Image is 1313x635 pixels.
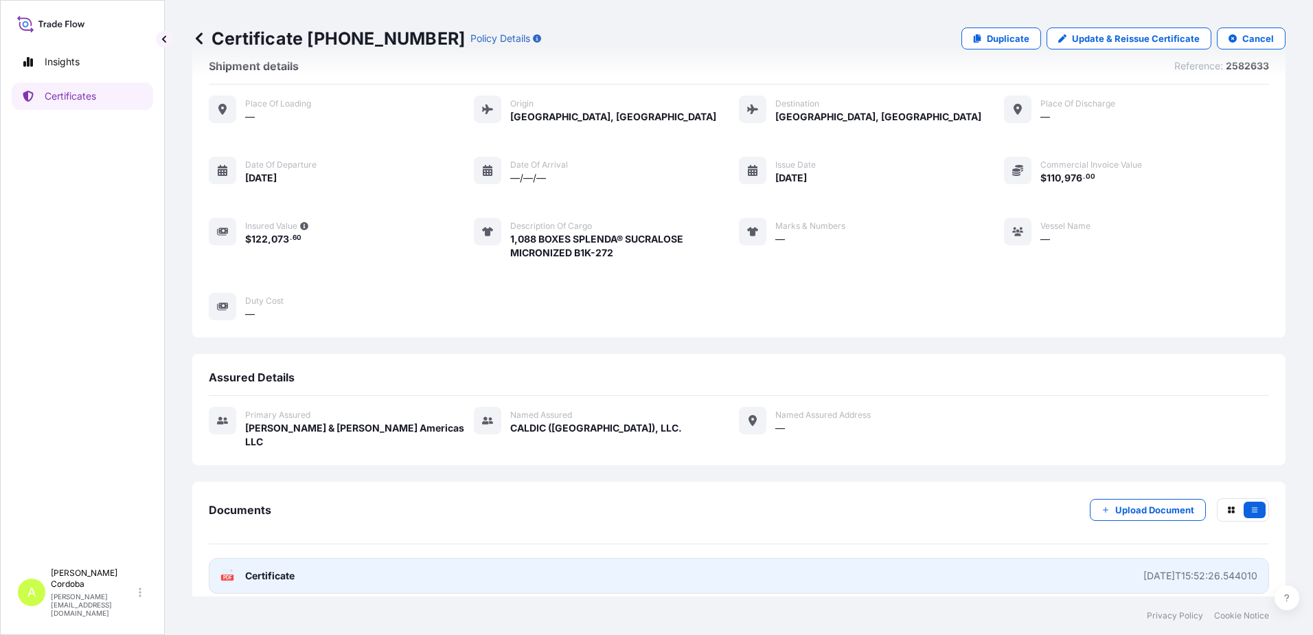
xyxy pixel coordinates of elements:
span: — [775,421,785,435]
span: Marks & Numbers [775,221,845,232]
span: — [245,110,255,124]
span: — [1040,110,1050,124]
span: Issue Date [775,159,816,170]
span: Insured Value [245,221,297,232]
span: [DATE] [775,171,807,185]
p: [PERSON_NAME][EMAIL_ADDRESS][DOMAIN_NAME] [51,592,136,617]
span: Description of cargo [510,221,592,232]
span: , [268,234,271,244]
span: . [290,236,292,241]
span: CALDIC ([GEOGRAPHIC_DATA]), LLC. [510,421,682,435]
p: Insights [45,55,80,69]
span: — [245,307,255,321]
span: — [775,232,785,246]
span: 60 [293,236,301,241]
span: Place of discharge [1040,98,1115,109]
span: 122 [251,234,268,244]
span: [DATE] [245,171,277,185]
span: A [27,586,36,599]
p: Policy Details [470,32,530,45]
span: —/—/— [510,171,546,185]
button: Cancel [1217,27,1286,49]
a: PDFCertificate[DATE]T15:52:26.544010 [209,558,1269,594]
span: Named Assured [510,410,572,421]
p: Certificate [PHONE_NUMBER] [192,27,465,49]
span: — [1040,232,1050,246]
span: Certificate [245,569,295,583]
p: Certificates [45,89,96,103]
span: 1,088 BOXES SPLENDA® SUCRALOSE MICRONIZED B1K-272 [510,232,739,260]
span: Destination [775,98,819,109]
span: Date of departure [245,159,317,170]
span: [GEOGRAPHIC_DATA], [GEOGRAPHIC_DATA] [510,110,716,124]
span: Primary assured [245,410,310,421]
span: Documents [209,503,271,517]
p: Cancel [1242,32,1274,45]
p: [PERSON_NAME] Cordoba [51,568,136,590]
text: PDF [223,575,232,580]
span: $ [245,234,251,244]
a: Duplicate [961,27,1041,49]
span: Origin [510,98,534,109]
button: Upload Document [1090,499,1206,521]
span: Duty Cost [245,296,284,307]
p: Upload Document [1115,503,1194,517]
a: Privacy Policy [1147,610,1203,621]
span: Commercial Invoice Value [1040,159,1142,170]
span: Named Assured Address [775,410,871,421]
a: Certificates [12,82,153,110]
a: Cookie Notice [1214,610,1269,621]
p: Duplicate [987,32,1029,45]
p: Update & Reissue Certificate [1072,32,1200,45]
span: Assured Details [209,370,295,384]
span: 073 [271,234,289,244]
a: Update & Reissue Certificate [1047,27,1211,49]
span: Date of arrival [510,159,568,170]
span: 976 [1064,173,1082,183]
span: [PERSON_NAME] & [PERSON_NAME] Americas LLC [245,421,474,449]
span: 110 [1047,173,1061,183]
span: . [1083,175,1085,179]
a: Insights [12,48,153,76]
span: $ [1040,173,1047,183]
span: , [1061,173,1064,183]
span: Vessel Name [1040,221,1091,232]
span: [GEOGRAPHIC_DATA], [GEOGRAPHIC_DATA] [775,110,981,124]
div: [DATE]T15:52:26.544010 [1143,569,1257,583]
span: 00 [1086,175,1095,179]
span: Place of Loading [245,98,311,109]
